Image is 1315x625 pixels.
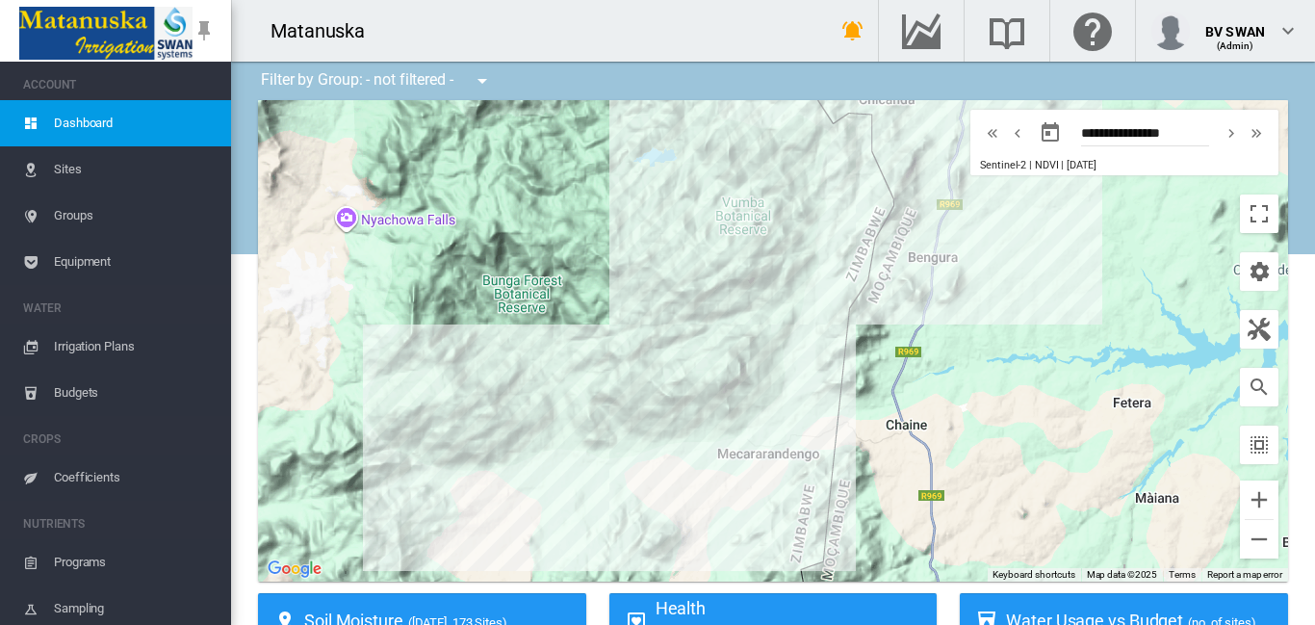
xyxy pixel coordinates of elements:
md-icon: icon-chevron-double-right [1246,121,1267,144]
md-icon: Click here for help [1070,19,1116,42]
button: icon-menu-down [463,62,502,100]
span: Dashboard [54,100,216,146]
button: icon-chevron-right [1219,121,1244,144]
md-icon: icon-chevron-double-left [982,121,1003,144]
button: icon-chevron-double-left [980,121,1005,144]
span: (Admin) [1217,40,1254,51]
span: | [DATE] [1061,159,1096,171]
a: Open this area in Google Maps (opens a new window) [263,557,326,582]
span: Equipment [54,239,216,285]
button: Keyboard shortcuts [993,568,1075,582]
button: icon-bell-ring [834,12,872,50]
img: Google [263,557,326,582]
md-icon: icon-chevron-left [1007,121,1028,144]
md-icon: icon-select-all [1248,433,1271,456]
md-icon: icon-chevron-right [1221,121,1242,144]
button: md-calendar [1031,114,1070,152]
md-icon: icon-bell-ring [841,19,864,42]
button: Zoom in [1240,481,1278,519]
button: icon-cog [1240,252,1278,291]
span: CROPS [23,424,216,455]
md-icon: Search the knowledge base [984,19,1030,42]
button: icon-chevron-double-right [1244,121,1269,144]
md-icon: Go to the Data Hub [898,19,944,42]
button: icon-chevron-left [1005,121,1030,144]
span: Groups [54,193,216,239]
button: icon-magnify [1240,368,1278,406]
span: Coefficients [54,455,216,501]
button: Zoom out [1240,520,1278,559]
span: Sites [54,146,216,193]
md-icon: icon-menu-down [471,69,494,92]
a: Report a map error [1207,569,1282,580]
img: profile.jpg [1151,12,1190,50]
button: Toggle fullscreen view [1240,195,1278,233]
div: BV SWAN [1205,14,1265,34]
div: Filter by Group: - not filtered - [246,62,507,100]
span: NUTRIENTS [23,508,216,539]
md-icon: icon-cog [1248,260,1271,283]
span: WATER [23,293,216,324]
button: icon-select-all [1240,426,1278,464]
span: ACCOUNT [23,69,216,100]
md-icon: icon-magnify [1248,376,1271,399]
a: Terms [1169,569,1196,580]
span: Map data ©2025 [1087,569,1158,580]
div: Matanuska [271,17,382,44]
md-icon: icon-pin [193,19,216,42]
span: Programs [54,539,216,586]
span: Irrigation Plans [54,324,216,370]
img: Matanuska_LOGO.png [19,7,193,60]
span: Sentinel-2 | NDVI [980,159,1058,171]
span: Budgets [54,370,216,416]
md-icon: icon-chevron-down [1276,19,1300,42]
